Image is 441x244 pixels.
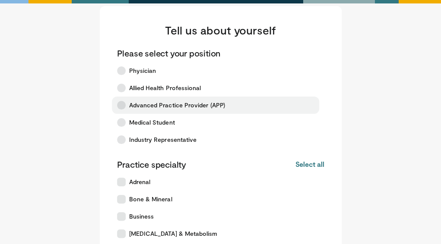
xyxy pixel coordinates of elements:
button: Select all [295,160,324,169]
span: Physician [129,66,156,75]
span: Bone & Mineral [129,195,172,203]
span: Business [129,212,154,221]
p: Please select your position [117,47,221,59]
span: Industry Representative [129,135,197,144]
h3: Tell us about yourself [117,23,324,37]
span: Advanced Practice Provider (APP) [129,101,225,109]
p: Practice specialty [117,159,186,170]
span: [MEDICAL_DATA] & Metabolism [129,229,218,238]
span: Allied Health Professional [129,84,201,92]
span: Medical Student [129,118,175,127]
span: Adrenal [129,178,151,186]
